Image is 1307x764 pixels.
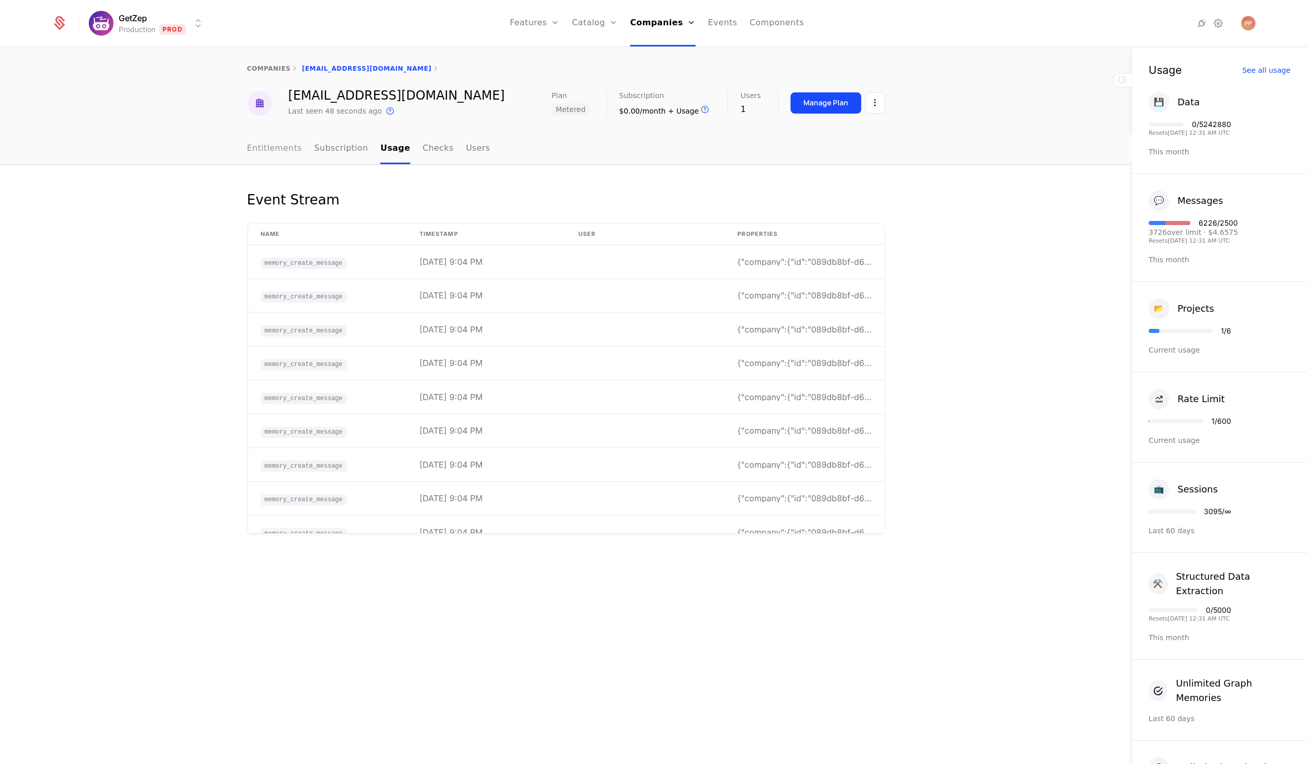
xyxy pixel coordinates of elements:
[419,292,482,300] div: [DATE] 9:04 PM
[92,12,204,35] button: Select environment
[419,359,482,368] div: [DATE] 9:04 PM
[1149,713,1290,724] div: Last 60 days
[1177,95,1200,109] div: Data
[1192,121,1231,128] div: 0 / 5242880
[423,134,454,164] a: Checks
[1149,92,1169,113] div: 💾
[1177,482,1218,497] div: Sessions
[865,92,885,114] button: Select action
[552,103,590,116] span: Metered
[566,224,725,245] th: User
[1149,92,1200,113] button: 💾Data
[1149,130,1231,136] div: Resets [DATE] 12:31 AM UTC
[419,427,482,435] div: [DATE] 9:04 PM
[1149,345,1290,355] div: Current usage
[1149,254,1290,265] div: This month
[419,325,482,333] div: [DATE] 9:04 PM
[619,103,712,116] div: $0.00/month
[1149,229,1238,236] div: 3726 over limit · $4.6575
[261,325,347,337] span: memory_create_message
[1177,194,1223,208] div: Messages
[1149,238,1238,244] div: Resets [DATE] 12:31 AM UTC
[1212,418,1231,425] div: 1 / 600
[740,92,761,99] span: Users
[1242,67,1290,74] div: See all usage
[737,393,872,401] div: {"company":{"id":"089db8bf-d6aa-4798-800c-9a42b30a
[668,107,699,115] span: + Usage
[261,427,347,438] span: memory_create_message
[1206,607,1231,614] div: 0 / 5000
[119,12,147,24] span: GetZep
[1149,569,1290,598] button: ⚒️Structured Data Extraction
[1241,16,1255,30] img: Paul Paliychuk
[737,325,872,333] div: {"company":{"id":"089db8bf-d6aa-4798-800c-9a42b30a
[1241,16,1255,30] button: Open user button
[288,106,382,116] div: Last seen 48 seconds ago
[725,224,884,245] th: Properties
[419,460,482,469] div: [DATE] 9:04 PM
[1176,676,1290,705] div: Unlimited Graph Memories
[737,427,872,435] div: {"company":{"id":"089db8bf-d6aa-4798-800c-9a42b30a
[247,134,490,164] ul: Choose Sub Page
[1149,479,1169,500] div: 📺
[1149,389,1225,409] button: Rate Limit
[1149,616,1231,622] div: Resets [DATE] 12:31 AM UTC
[790,92,861,114] button: Manage Plan
[737,359,872,368] div: {"company":{"id":"089db8bf-d6aa-4798-800c-9a42b30a
[1149,676,1290,705] button: Unlimited Graph Memories
[619,92,664,99] span: Subscription
[466,134,490,164] a: Users
[261,359,347,371] span: memory_create_message
[1149,479,1218,500] button: 📺Sessions
[737,460,872,469] div: {"company":{"id":"089db8bf-d6aa-4798-800c-9a42b30a
[1149,526,1290,536] div: Last 60 days
[1177,392,1225,406] div: Rate Limit
[1212,17,1224,29] a: Settings
[737,258,872,266] div: {"company":{"id":"089db8bf-d6aa-4798-800c-9a42b30a
[1149,435,1290,445] div: Current usage
[407,224,566,245] th: timestamp
[247,134,885,164] nav: Main
[1204,508,1231,515] div: 3095 / ∞
[261,528,347,539] span: memory_create_message
[247,189,340,210] div: Event Stream
[314,134,368,164] a: Subscription
[288,89,505,102] div: [EMAIL_ADDRESS][DOMAIN_NAME]
[247,65,291,72] a: companies
[419,258,482,266] div: [DATE] 9:04 PM
[737,495,872,503] div: {"company":{"id":"089db8bf-d6aa-4798-800c-9a42b30a
[248,224,407,245] th: Name
[803,98,848,108] div: Manage Plan
[89,11,114,36] img: GetZep
[1149,632,1290,643] div: This month
[261,292,347,303] span: memory_create_message
[159,24,186,35] span: Prod
[1177,301,1214,316] div: Projects
[740,103,761,116] div: 1
[1149,298,1169,319] div: 📂
[737,292,872,300] div: {"company":{"id":"089db8bf-d6aa-4798-800c-9a42b30a
[261,460,347,472] span: memory_create_message
[1176,569,1290,598] div: Structured Data Extraction
[1149,574,1168,594] div: ⚒️
[1149,298,1214,319] button: 📂Projects
[247,134,302,164] a: Entitlements
[1149,65,1182,75] div: Usage
[261,258,347,269] span: memory_create_message
[419,528,482,536] div: [DATE] 9:04 PM
[1196,17,1208,29] a: Integrations
[380,134,410,164] a: Usage
[247,91,272,116] img: 176063874@qq.com
[419,495,482,503] div: [DATE] 9:04 PM
[1199,219,1238,227] div: 6226 / 2500
[1149,147,1290,157] div: This month
[1221,327,1231,335] div: 1 / 6
[119,24,155,35] div: Production
[261,393,347,404] span: memory_create_message
[419,393,482,401] div: [DATE] 9:04 PM
[1149,190,1223,211] button: 💬Messages
[261,495,347,506] span: memory_create_message
[737,528,872,536] div: {"company":{"id":"089db8bf-d6aa-4798-800c-9a42b30a
[552,92,567,99] span: Plan
[1149,190,1169,211] div: 💬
